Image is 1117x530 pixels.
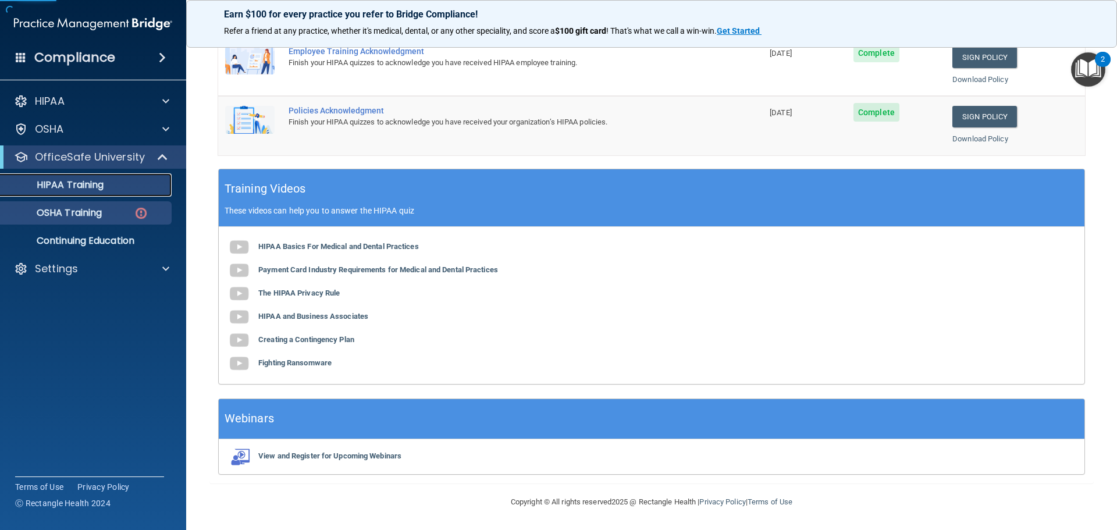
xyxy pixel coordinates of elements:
p: OSHA [35,122,64,136]
img: gray_youtube_icon.38fcd6cc.png [227,352,251,375]
div: Finish your HIPAA quizzes to acknowledge you have received your organization’s HIPAA policies. [289,115,705,129]
a: Sign Policy [952,106,1017,127]
a: Download Policy [952,134,1008,143]
p: Earn $100 for every practice you refer to Bridge Compliance! [224,9,1079,20]
a: OfficeSafe University [14,150,169,164]
img: gray_youtube_icon.38fcd6cc.png [227,236,251,259]
b: View and Register for Upcoming Webinars [258,451,401,460]
img: PMB logo [14,12,172,35]
img: gray_youtube_icon.38fcd6cc.png [227,282,251,305]
strong: Get Started [717,26,760,35]
div: Policies Acknowledgment [289,106,705,115]
img: danger-circle.6113f641.png [134,206,148,220]
a: Sign Policy [952,47,1017,68]
a: Terms of Use [15,481,63,493]
p: Continuing Education [8,235,166,247]
b: The HIPAA Privacy Rule [258,289,340,297]
p: OSHA Training [8,207,102,219]
div: Finish your HIPAA quizzes to acknowledge you have received HIPAA employee training. [289,56,705,70]
span: [DATE] [770,108,792,117]
h4: Compliance [34,49,115,66]
a: Privacy Policy [77,481,130,493]
p: HIPAA Training [8,179,104,191]
h5: Webinars [225,408,274,429]
b: Creating a Contingency Plan [258,335,354,344]
a: Privacy Policy [699,497,745,506]
b: HIPAA Basics For Medical and Dental Practices [258,242,419,251]
img: webinarIcon.c7ebbf15.png [227,448,251,465]
a: Settings [14,262,169,276]
span: Complete [853,103,899,122]
b: Fighting Ransomware [258,358,332,367]
p: These videos can help you to answer the HIPAA quiz [225,206,1079,215]
img: gray_youtube_icon.38fcd6cc.png [227,259,251,282]
p: Settings [35,262,78,276]
img: gray_youtube_icon.38fcd6cc.png [227,329,251,352]
span: [DATE] [770,49,792,58]
div: 2 [1101,59,1105,74]
p: HIPAA [35,94,65,108]
img: gray_youtube_icon.38fcd6cc.png [227,305,251,329]
h5: Training Videos [225,179,306,199]
span: ! That's what we call a win-win. [606,26,717,35]
b: HIPAA and Business Associates [258,312,368,321]
div: Copyright © All rights reserved 2025 @ Rectangle Health | | [439,483,864,521]
p: OfficeSafe University [35,150,145,164]
a: HIPAA [14,94,169,108]
a: Download Policy [952,75,1008,84]
a: Terms of Use [748,497,792,506]
span: Refer a friend at any practice, whether it's medical, dental, or any other speciality, and score a [224,26,555,35]
span: Ⓒ Rectangle Health 2024 [15,497,111,509]
button: Open Resource Center, 2 new notifications [1071,52,1105,87]
a: OSHA [14,122,169,136]
div: Employee Training Acknowledgment [289,47,705,56]
strong: $100 gift card [555,26,606,35]
span: Complete [853,44,899,62]
b: Payment Card Industry Requirements for Medical and Dental Practices [258,265,498,274]
a: Get Started [717,26,762,35]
